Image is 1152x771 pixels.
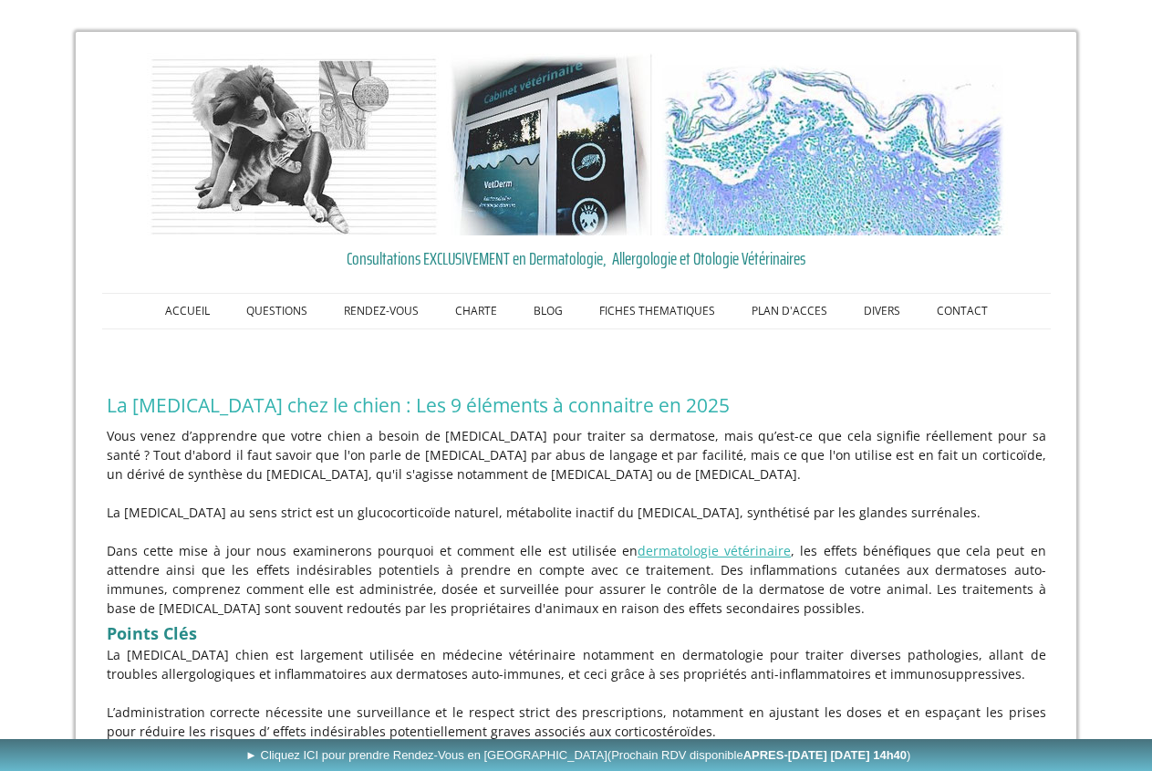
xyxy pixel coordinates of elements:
p: L’administration correcte nécessite une surveillance et le respect strict des prescriptions, nota... [107,703,1046,741]
p: La [MEDICAL_DATA] au sens strict est un glucocorticoïde naturel, métabolite inactif du [MEDICAL_D... [107,503,1046,522]
strong: Points Clés [107,622,197,644]
span: (Prochain RDV disponible ) [607,748,911,762]
p: La [MEDICAL_DATA] chien est largement utilisée en médecine vétérinaire notamment en dermatologie ... [107,645,1046,683]
b: APRES-[DATE] [DATE] 14h40 [743,748,907,762]
a: CONTACT [918,294,1006,328]
span: ► Cliquez ICI pour prendre Rendez-Vous en [GEOGRAPHIC_DATA] [245,748,910,762]
a: CHARTE [437,294,515,328]
a: PLAN D'ACCES [733,294,846,328]
a: dermatologie vétérinaire [638,542,791,559]
a: FICHES THEMATIQUES [581,294,733,328]
a: RENDEZ-VOUS [326,294,437,328]
a: QUESTIONS [228,294,326,328]
h1: La [MEDICAL_DATA] chez le chien : Les 9 éléments à connaitre en 2025 [107,393,1046,417]
a: DIVERS [846,294,918,328]
p: Vous venez d’apprendre que votre chien a besoin de [MEDICAL_DATA] pour traiter sa dermatose, mais... [107,426,1046,484]
a: Consultations EXCLUSIVEMENT en Dermatologie, Allergologie et Otologie Vétérinaires [107,245,1046,272]
a: BLOG [515,294,581,328]
a: ACCUEIL [147,294,228,328]
p: Dans cette mise à jour nous examinerons pourquoi et comment elle est utilisée en , les effets bén... [107,541,1046,618]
